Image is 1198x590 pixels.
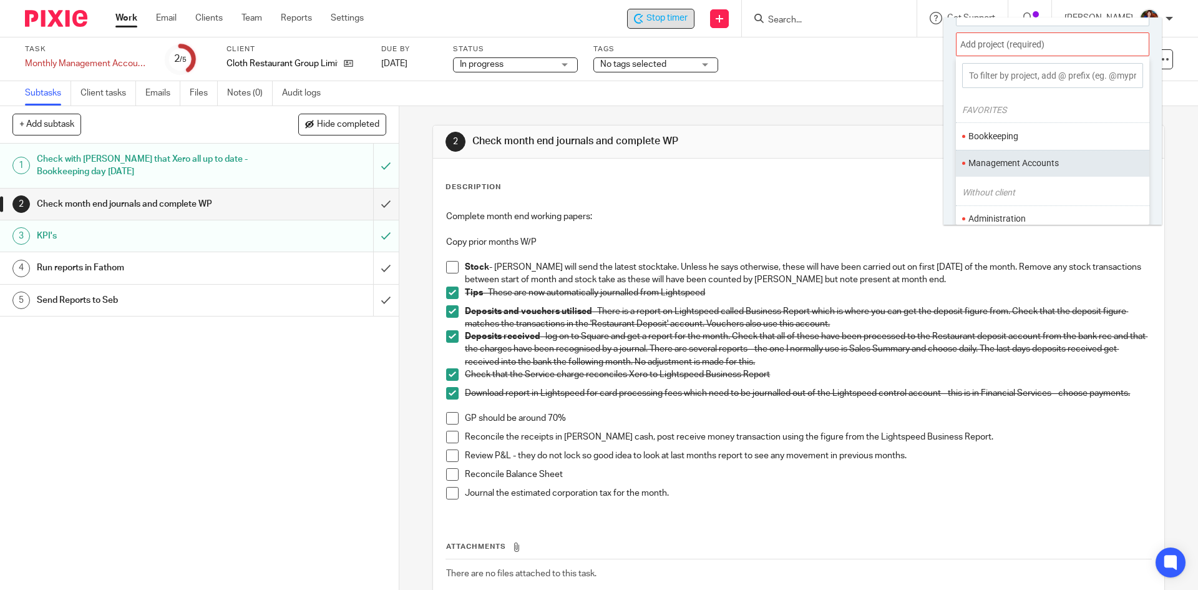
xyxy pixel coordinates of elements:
[947,14,995,22] span: Get Support
[180,56,187,63] small: /5
[1139,9,1159,29] img: Nicole.jpeg
[227,81,273,106] a: Notes (0)
[1064,12,1133,24] p: [PERSON_NAME]
[25,57,150,70] div: Monthly Management Accounts - Cloth
[593,44,718,54] label: Tags
[80,81,136,106] a: Client tasks
[241,12,262,24] a: Team
[968,212,1131,225] li: Administration
[12,157,30,174] div: 1
[282,81,330,106] a: Audit logs
[465,468,1151,481] p: Reconcile Balance Sheet
[12,195,30,213] div: 2
[646,12,688,25] span: Stop timer
[226,44,366,54] label: Client
[25,10,87,27] img: Pixie
[465,368,1151,381] p: Check that the Service charge reconciles Xero to Lightspeed Business Report
[962,187,1015,197] i: Without client
[465,412,1151,425] p: GP should be around 70%
[465,305,1151,331] p: - There is a report on Lightspeed called Business Report which is where you can get the deposit f...
[465,307,592,316] strong: Deposits and vouchers utilised
[465,330,1151,368] p: - log on to Square and get a report for the month. Check that all of these have been processed to...
[281,12,312,24] a: Reports
[37,150,253,182] h1: Check with [PERSON_NAME] that Xero all up to date - Bookkeeping day [DATE]
[465,263,489,272] strong: Stock
[12,260,30,277] div: 4
[465,450,1151,462] p: Review P&L - they do not lock so good idea to look at last months report to see any movement in p...
[956,150,1149,177] ul: Management Accounts Without client
[1131,155,1146,172] li: Favorite
[190,81,218,106] a: Files
[174,52,187,66] div: 2
[446,210,1151,223] p: Complete month end working papers:
[453,44,578,54] label: Status
[968,157,1131,170] li: Management Accounts Without client
[465,261,1151,287] p: - [PERSON_NAME] will send the latest stocktake. Unless he says otherwise, these will have been ca...
[37,258,253,277] h1: Run reports in Fathom
[1131,210,1146,227] li: Favorite
[968,130,1131,143] li: Bookkeeping Without client
[465,387,1151,400] p: Download report in Lightspeed for card processing fees which need to be journalled out of the Lig...
[627,9,694,29] div: Cloth Restaurant Group Limited - Monthly Management Accounts - Cloth
[381,44,437,54] label: Due by
[465,431,1151,443] p: Reconcile the receipts in [PERSON_NAME] cash, post receive money transaction using the figure fro...
[956,205,1149,232] ul: Administration
[195,12,223,24] a: Clients
[962,105,1006,115] i: FAVORITES
[446,132,465,152] div: 2
[381,59,407,68] span: [DATE]
[465,332,540,341] strong: Deposits received
[37,227,253,245] h1: KPI's
[600,60,666,69] span: No tags selected
[145,81,180,106] a: Emails
[962,63,1143,88] input: To filter by project, add @ prefix (eg. @myproject)
[446,543,506,550] span: Attachments
[12,227,30,245] div: 3
[472,135,825,148] h1: Check month end journals and complete WP
[446,569,597,578] span: There are no files attached to this task.
[115,12,137,24] a: Work
[465,288,483,297] strong: Tips
[767,15,879,26] input: Search
[226,57,338,70] p: Cloth Restaurant Group Limited
[956,122,1149,149] ul: Bookkeeping Without client
[298,114,386,135] button: Hide completed
[446,236,1151,248] p: Copy prior months W/P
[37,195,253,214] h1: Check month end journals and complete WP
[465,287,1151,299] p: - These are now automatically journalled from Lightspeed
[37,291,253,310] h1: Send Reports to Seb
[446,182,501,192] p: Description
[12,114,81,135] button: + Add subtask
[156,12,177,24] a: Email
[12,292,30,309] div: 5
[331,12,364,24] a: Settings
[25,44,150,54] label: Task
[1131,127,1146,144] li: Favorite
[460,60,504,69] span: In progress
[465,487,1151,499] p: Journal the estimated corporation tax for the month.
[25,81,71,106] a: Subtasks
[317,120,379,130] span: Hide completed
